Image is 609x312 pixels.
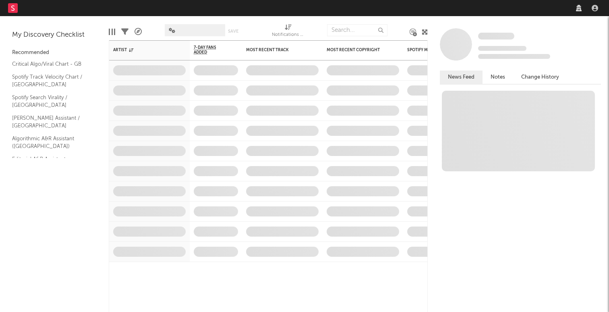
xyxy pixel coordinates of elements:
a: Critical Algo/Viral Chart - GB [12,60,89,69]
span: Tracking Since: [DATE] [478,46,526,51]
div: Artist [113,48,174,52]
div: Filters [121,20,128,44]
span: Some Artist [478,33,514,40]
div: Notifications (Artist) [272,20,304,44]
div: Recommended [12,48,97,58]
span: 7-Day Fans Added [194,45,226,55]
a: [PERSON_NAME] Assistant / [GEOGRAPHIC_DATA] [12,114,89,130]
button: Change History [513,71,567,84]
a: Spotify Search Virality / [GEOGRAPHIC_DATA] [12,93,89,110]
div: Most Recent Track [246,48,307,52]
input: Search... [327,24,387,36]
a: Editorial A&R Assistant ([GEOGRAPHIC_DATA]) [12,155,89,171]
div: My Discovery Checklist [12,30,97,40]
div: Most Recent Copyright [327,48,387,52]
div: Spotify Monthly Listeners [407,48,468,52]
a: Spotify Track Velocity Chart / [GEOGRAPHIC_DATA] [12,73,89,89]
span: 0 fans last week [478,54,550,59]
div: A&R Pipeline [135,20,142,44]
a: Algorithmic A&R Assistant ([GEOGRAPHIC_DATA]) [12,134,89,151]
div: Notifications (Artist) [272,30,304,40]
button: News Feed [440,71,483,84]
a: Some Artist [478,32,514,40]
button: Save [228,29,238,33]
div: Edit Columns [109,20,115,44]
button: Notes [483,71,513,84]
